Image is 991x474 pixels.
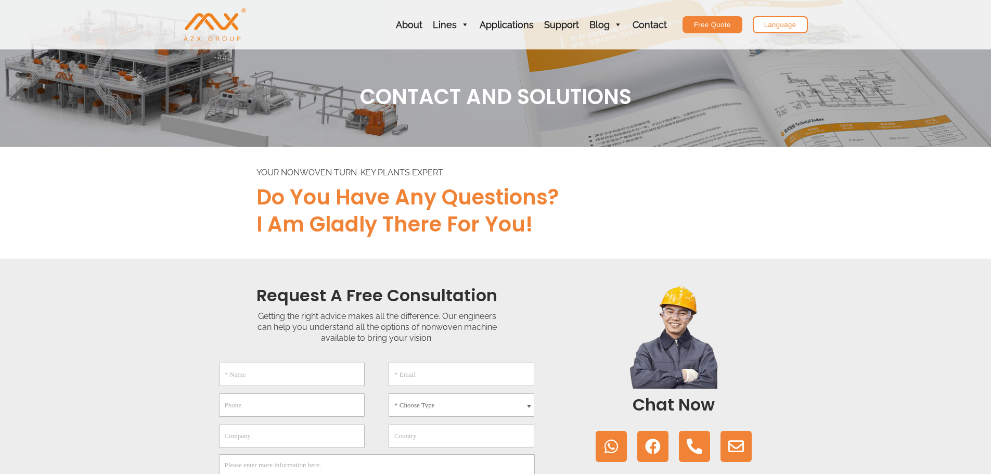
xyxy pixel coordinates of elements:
input: Phone [219,393,365,417]
img: contact us [622,285,726,389]
select: * Choose Type [389,393,534,417]
input: Country [389,425,534,448]
a: Free Quote [683,16,742,33]
a: Language [753,16,808,33]
input: * Name [219,363,365,386]
div: YOUR NONWOVEN TURN-KEY PLANTS EXPERT [256,168,787,178]
h2: Do you have any questions? I am gladly there for you! [256,184,787,238]
input: * Email [389,363,534,386]
h1: CONTACT AND SOLUTIONS [204,83,787,110]
h2: Chat Now [560,394,787,416]
div: Getting the right advice makes all the difference. Our engineers can help you understand all the ... [204,311,550,343]
h2: Request a Free Consultation [204,285,550,306]
a: AZX Nonwoven Machine [184,19,246,29]
input: Company [219,425,365,448]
